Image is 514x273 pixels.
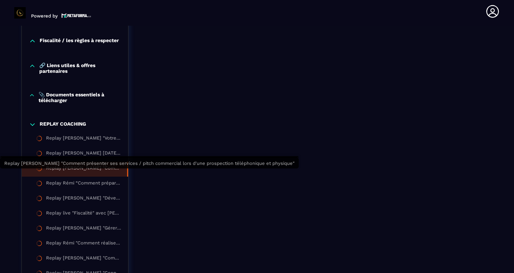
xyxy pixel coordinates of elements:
[46,255,121,263] div: Replay [PERSON_NAME] "Comment récupérer ses premiers biens ?"
[46,150,121,158] div: Replay [PERSON_NAME] [DATE] "La méthodologie, les démarches après signature d'un contrat"
[46,240,121,248] div: Replay Rémi "Comment réaliser une étude de marché professionnelle ?"
[31,13,58,19] p: Powered by
[46,195,121,203] div: Replay [PERSON_NAME] "Développer un mental de leader : Passer d'un rôle d'exécutant à un rôle de ...
[39,62,121,74] p: 🔗 Liens utiles & offres partenaires
[4,161,294,166] span: Replay [PERSON_NAME] "Comment présenter ses services / pitch commercial lors d'une prospection té...
[39,92,121,103] p: 📎 Documents essentiels à télécharger
[14,7,26,19] img: logo-branding
[40,121,86,128] p: REPLAY COACHING
[46,225,121,233] div: Replay [PERSON_NAME] "Gérer les dégâts et pannes sans paniquer"
[40,37,119,45] p: Fiscalité / les règles à respecter
[61,12,91,19] img: logo
[46,135,121,143] div: Replay [PERSON_NAME] "Votre envie de réussir doit être plus forte que vos peurs et vos doutes"
[46,180,121,188] div: Replay Rémi “Comment préparer l’été et signer des clients ?”
[46,210,121,218] div: Replay live "Fiscalité" avec [PERSON_NAME]
[46,165,120,173] div: Replay [PERSON_NAME] "Comment présenter ses services / pitch commercial lors d'une prospection té...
